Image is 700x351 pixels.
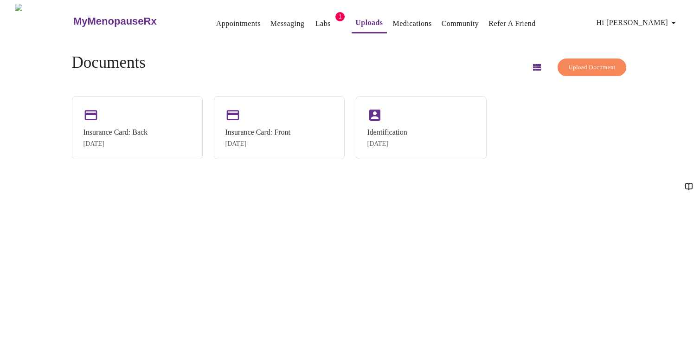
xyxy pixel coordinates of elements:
a: Labs [315,17,331,30]
div: Insurance Card: Front [225,128,290,136]
div: [DATE] [83,140,148,148]
div: [DATE] [225,140,290,148]
a: Refer a Friend [488,17,536,30]
img: MyMenopauseRx Logo [15,4,72,39]
a: Medications [393,17,432,30]
button: Medications [389,14,436,33]
button: Appointments [212,14,264,33]
div: [DATE] [367,140,407,148]
a: Uploads [355,16,383,29]
a: Appointments [216,17,261,30]
h4: Documents [72,53,146,72]
button: Refer a Friend [485,14,539,33]
button: Labs [308,14,338,33]
div: Identification [367,128,407,136]
a: Community [442,17,479,30]
a: MyMenopauseRx [72,5,193,38]
a: Messaging [270,17,304,30]
button: Upload Document [558,58,626,77]
span: Hi [PERSON_NAME] [597,16,679,29]
h3: MyMenopauseRx [73,15,157,27]
span: Upload Document [568,62,615,73]
button: Hi [PERSON_NAME] [593,13,683,32]
button: Uploads [352,13,386,33]
button: Switch to list view [526,56,548,78]
span: 1 [335,12,345,21]
button: Messaging [267,14,308,33]
div: Insurance Card: Back [83,128,148,136]
button: Community [438,14,483,33]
